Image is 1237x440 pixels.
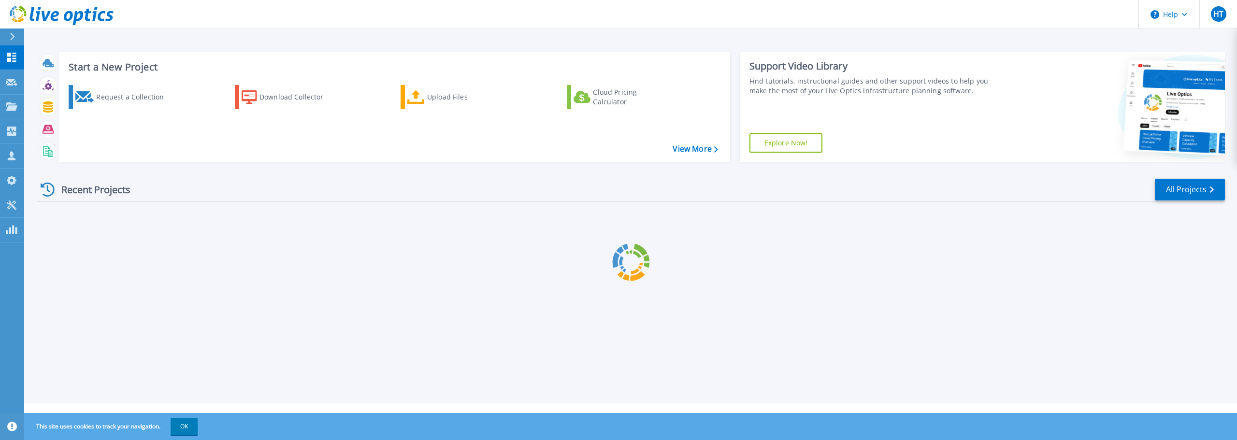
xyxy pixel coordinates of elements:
[749,60,1000,72] div: Support Video Library
[235,85,343,109] a: Download Collector
[171,418,198,435] button: OK
[401,85,508,109] a: Upload Files
[673,144,718,154] a: View More
[1213,10,1223,18] span: HT
[27,418,198,435] span: This site uses cookies to track your navigation.
[69,85,176,109] a: Request a Collection
[427,87,504,107] div: Upload Files
[259,87,337,107] div: Download Collector
[1155,179,1225,200] a: All Projects
[567,85,675,109] a: Cloud Pricing Calculator
[593,87,670,107] div: Cloud Pricing Calculator
[37,178,144,201] div: Recent Projects
[69,62,718,72] h3: Start a New Project
[749,133,823,153] a: Explore Now!
[749,76,1000,96] div: Find tutorials, instructional guides and other support videos to help you make the most of your L...
[96,87,173,107] div: Request a Collection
